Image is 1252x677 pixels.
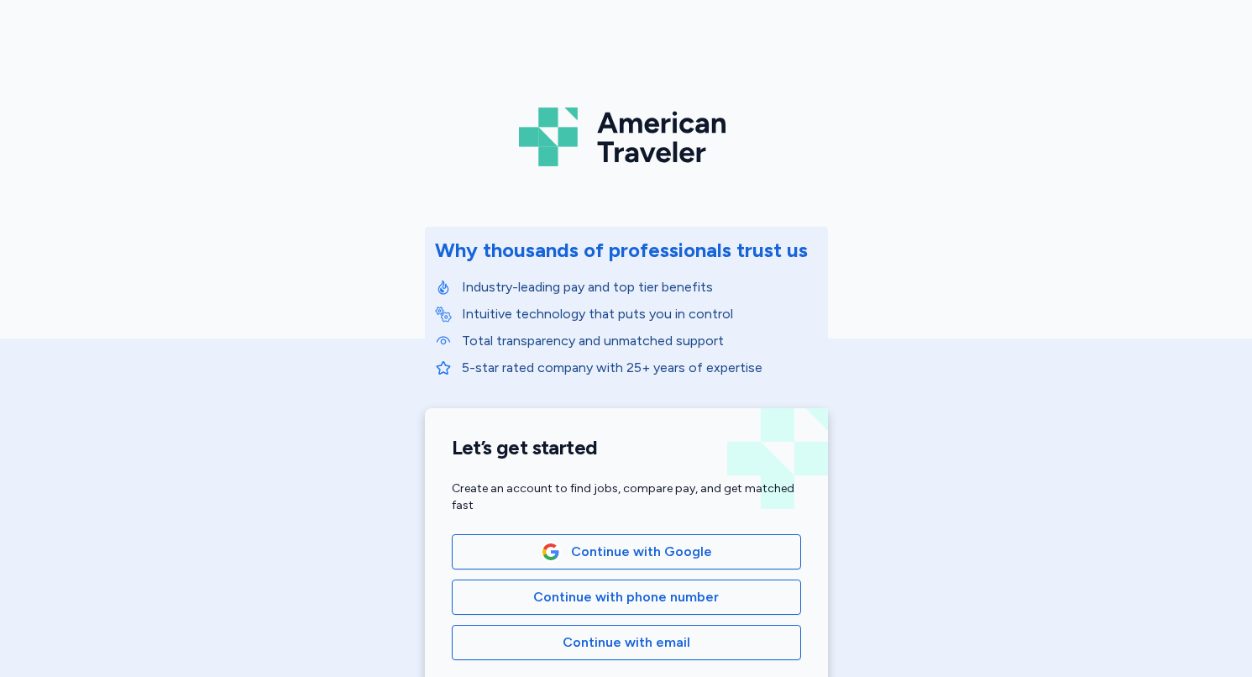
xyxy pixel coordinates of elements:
div: Create an account to find jobs, compare pay, and get matched fast [452,480,801,514]
img: Logo [519,101,734,173]
span: Continue with phone number [533,587,719,607]
button: Continue with email [452,625,801,660]
button: Google LogoContinue with Google [452,534,801,569]
span: Continue with Google [571,542,712,562]
span: Continue with email [563,632,690,653]
button: Continue with phone number [452,580,801,615]
p: Total transparency and unmatched support [462,331,818,351]
p: Industry-leading pay and top tier benefits [462,277,818,297]
div: Why thousands of professionals trust us [435,237,808,264]
h1: Let’s get started [452,435,801,460]
img: Google Logo [542,543,560,561]
p: Intuitive technology that puts you in control [462,304,818,324]
p: 5-star rated company with 25+ years of expertise [462,358,818,378]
